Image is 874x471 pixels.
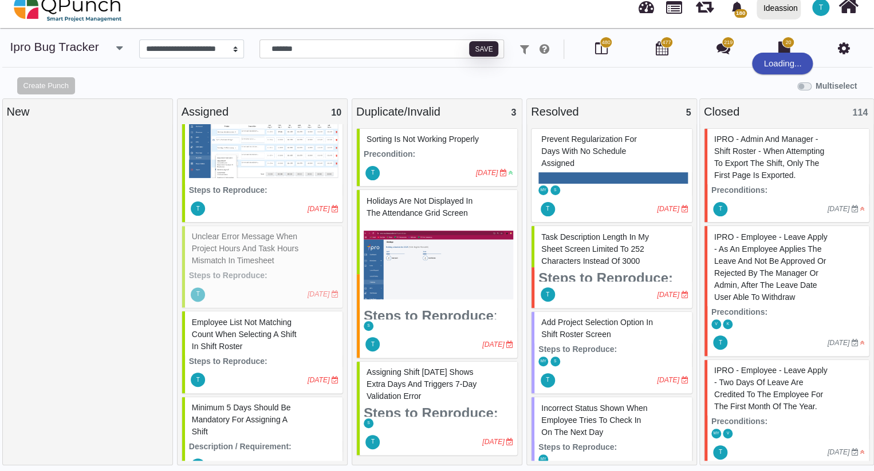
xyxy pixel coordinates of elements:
[681,377,688,383] i: Due Date
[356,103,518,120] div: Duplicate/Invalid
[367,421,370,425] span: S
[852,108,868,117] span: 114
[364,149,415,159] strong: Precondition:
[538,442,617,452] strong: Steps to Reproduce:
[192,403,291,436] span: #82963
[541,232,649,266] span: #81774
[852,205,859,212] i: Due Date
[657,205,679,213] i: [DATE]
[860,449,865,456] i: High
[182,103,343,120] div: Assigned
[539,43,549,55] i: e.g: punch or !ticket or &Type or #Status or @username or $priority or *iteration or ^additionalf...
[723,319,733,329] span: Karthik
[828,448,850,456] i: [DATE]
[731,2,743,14] svg: bell fill
[816,81,857,90] b: Multiselect
[476,169,498,177] i: [DATE]
[538,270,673,286] strong: Steps to Reproduce:
[546,292,549,298] span: T
[540,188,546,192] span: MY
[371,342,375,347] span: T
[308,376,330,384] i: [DATE]
[714,366,828,411] span: #61258
[723,429,733,438] span: Vinusha
[714,232,828,302] span: #61090
[511,108,516,117] span: 3
[7,103,168,120] div: New
[509,169,513,176] i: Low
[10,40,99,53] a: ipro Bug Tracker
[17,77,75,94] button: Create Punch
[364,308,494,323] strong: Steps to Reproduce
[860,339,865,346] i: High
[711,417,767,426] strong: Preconditions:
[711,429,721,438] span: Mohammed Yakub Raza Khan A
[601,39,610,47] span: 480
[332,377,338,383] i: Due Date
[538,345,617,354] strong: Steps to Reproduce:
[189,185,267,195] strong: Steps to Reproduce:
[828,205,850,213] i: [DATE]
[541,318,653,339] span: #81805
[506,438,513,445] i: Due Date
[367,367,477,401] span: #77206
[828,339,850,347] i: [DATE]
[192,318,297,351] span: #82962
[715,322,718,326] span: V
[541,373,555,387] span: Thalha
[364,405,498,421] strong: Steps to Reproduce:
[852,339,859,346] i: Due Date
[189,98,338,184] img: d37e8ac5-31f8-4a72-a3fe-f2c5726306c5.png
[546,377,549,383] span: T
[734,9,746,18] span: 180
[726,432,729,436] span: V
[595,41,608,55] i: Board
[367,134,479,144] span: #61245
[191,373,205,387] span: Thalha
[189,357,267,366] strong: Steps to Reproduce:
[657,291,679,299] i: [DATE]
[365,166,380,180] span: Thalha
[726,322,729,326] span: K
[538,454,548,464] span: Mohammed Yakub Raza Khan A
[365,435,380,449] span: Thalha
[365,337,380,351] span: Thalha
[482,341,505,349] i: [DATE]
[554,188,557,192] span: S
[713,335,727,350] span: Thalha
[371,439,375,445] span: T
[719,449,722,455] span: T
[469,41,498,57] button: Save
[500,169,507,176] i: Due Date
[331,108,341,117] span: 10
[540,359,546,363] span: MY
[538,185,548,195] span: Mohammed Yakub Raza Khan A
[657,376,679,384] i: [DATE]
[538,357,548,366] span: Mohammed Yakub Raza Khan A
[713,202,727,216] span: Thalha
[196,377,200,383] span: T
[308,205,330,213] i: [DATE]
[681,291,688,298] i: Due Date
[367,196,473,217] span: #75370
[681,205,688,212] i: Due Date
[506,341,513,348] i: Due Date
[713,445,727,460] span: Thalha
[711,307,767,316] strong: Preconditions:
[364,222,513,308] img: 33716770-52d9-4198-9b6a-f39b2f6e5fd4.png
[852,449,859,456] i: Due Date
[541,287,555,302] span: Thalha
[482,438,505,446] i: [DATE]
[531,103,692,120] div: Resolved
[364,308,513,324] h3: :
[686,108,691,117] span: 5
[541,202,555,216] span: Thalha
[711,319,721,329] span: Vinusha
[713,432,719,436] span: MY
[662,39,671,47] span: 477
[191,201,205,216] span: Thalha
[364,418,373,428] span: Selvarani
[714,134,824,180] span: #61083
[818,4,822,11] span: T
[778,41,790,55] i: Document Library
